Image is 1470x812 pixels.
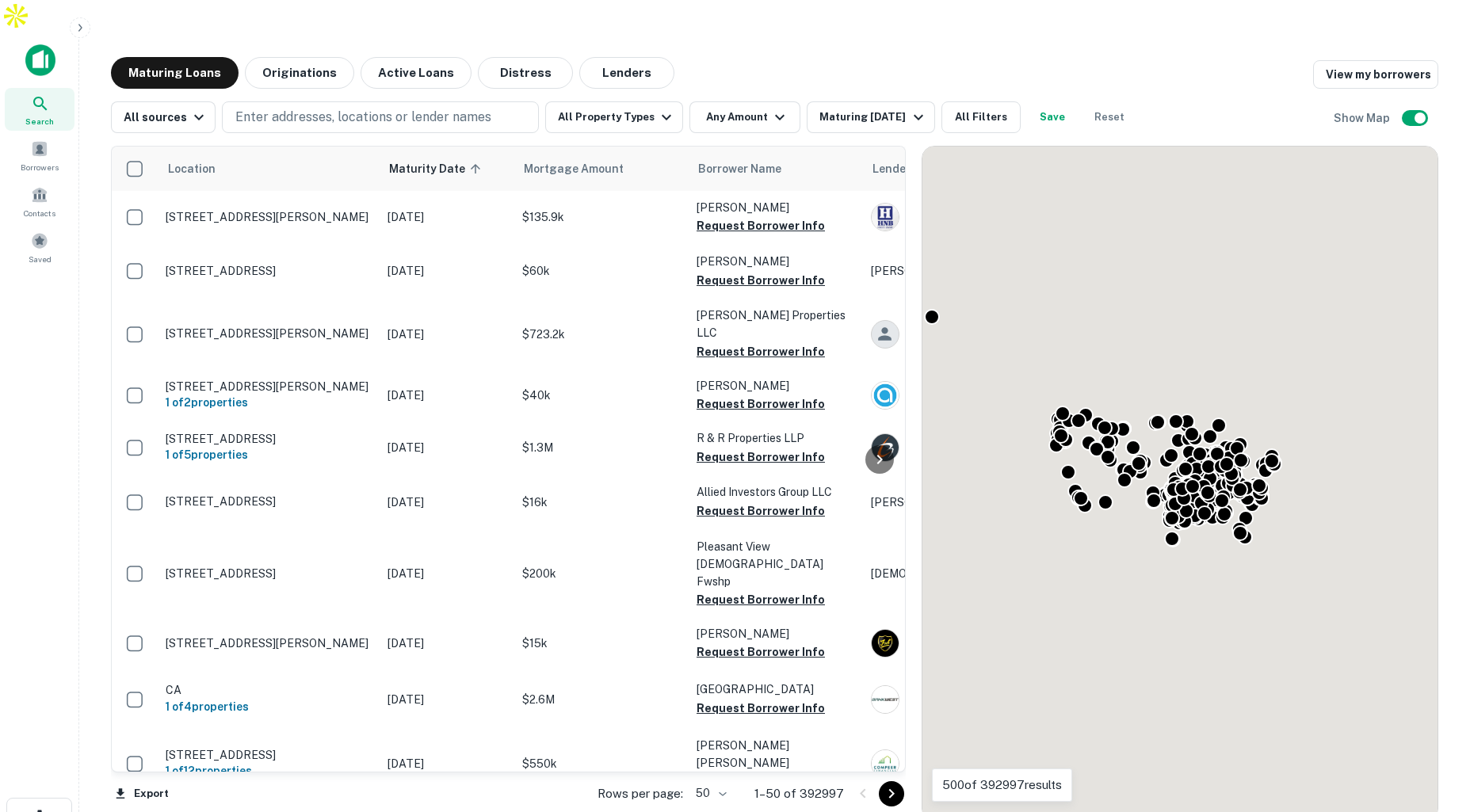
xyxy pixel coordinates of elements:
[166,566,372,581] p: [STREET_ADDRESS]
[598,784,683,803] p: Rows per page:
[697,642,825,661] button: Request Borrower Info
[24,207,55,219] span: Contacts
[863,147,1117,191] th: Lender
[522,755,681,772] p: $550k
[697,253,855,270] p: [PERSON_NAME]
[697,625,855,642] p: [PERSON_NAME]
[754,784,844,803] p: 1–50 of 392997
[698,159,781,178] span: Borrower Name
[158,147,380,191] th: Location
[1084,101,1135,133] button: Reset
[522,208,681,226] p: $135.9k
[21,161,59,173] span: Borrowers
[388,387,506,404] p: [DATE]
[166,264,372,278] p: [STREET_ADDRESS]
[388,565,506,582] p: [DATE]
[478,57,573,89] button: Distress
[5,134,74,177] a: Borrowers
[5,226,74,269] a: Saved
[697,699,825,718] button: Request Borrower Info
[522,387,681,404] p: $40k
[166,394,372,411] h6: 1 of 2 properties
[545,101,683,133] button: All Property Types
[697,429,855,447] p: R & R Properties LLP
[380,147,514,191] th: Maturity Date
[388,494,506,511] p: [DATE]
[388,326,506,343] p: [DATE]
[166,683,372,697] p: CA
[579,57,674,89] button: Lenders
[167,159,216,178] span: Location
[166,432,372,446] p: [STREET_ADDRESS]
[697,199,855,216] p: [PERSON_NAME]
[388,262,506,280] p: [DATE]
[522,262,681,280] p: $60k
[522,635,681,652] p: $15k
[166,698,372,715] h6: 1 of 4 properties
[389,159,486,178] span: Maturity Date
[942,776,1062,795] p: 500 of 392997 results
[235,108,491,127] p: Enter addresses, locations or lender names
[697,590,825,609] button: Request Borrower Info
[388,208,506,226] p: [DATE]
[1313,60,1438,89] a: View my borrowers
[5,88,74,131] a: Search
[1334,109,1392,127] h6: Show Map
[166,446,372,463] h6: 1 of 5 properties
[222,101,539,133] button: Enter addresses, locations or lender names
[25,115,54,128] span: Search
[111,57,239,89] button: Maturing Loans
[697,216,825,235] button: Request Borrower Info
[697,737,855,772] p: [PERSON_NAME] [PERSON_NAME]
[697,483,855,501] p: Allied Investors Group LLC
[522,494,681,511] p: $16k
[697,377,855,395] p: [PERSON_NAME]
[689,147,863,191] th: Borrower Name
[166,748,372,762] p: [STREET_ADDRESS]
[388,439,506,456] p: [DATE]
[388,635,506,652] p: [DATE]
[522,326,681,343] p: $723.2k
[819,108,927,127] div: Maturing [DATE]
[697,501,825,520] button: Request Borrower Info
[166,762,372,780] h6: 1 of 12 properties
[166,494,372,509] p: [STREET_ADDRESS]
[361,57,472,89] button: Active Loans
[524,159,644,178] span: Mortgage Amount
[25,44,55,76] img: capitalize-icon.png
[697,395,825,414] button: Request Borrower Info
[124,108,208,127] div: All sources
[697,271,825,290] button: Request Borrower Info
[697,680,855,698] p: [GEOGRAPHIC_DATA]
[697,307,855,341] p: [PERSON_NAME] Properties LLC
[111,101,216,133] button: All sources
[689,101,800,133] button: Any Amount
[697,538,855,590] p: Pleasant View [DEMOGRAPHIC_DATA] Fwshp
[388,691,506,708] p: [DATE]
[111,782,173,806] button: Export
[388,755,506,772] p: [DATE]
[697,448,825,467] button: Request Borrower Info
[689,782,729,805] div: 50
[166,326,372,341] p: [STREET_ADDRESS][PERSON_NAME]
[166,636,372,650] p: [STREET_ADDRESS][PERSON_NAME]
[807,101,934,133] button: Maturing [DATE]
[514,147,689,191] th: Mortgage Amount
[697,342,825,361] button: Request Borrower Info
[941,101,1021,133] button: All Filters
[245,57,354,89] button: Originations
[1027,101,1078,133] button: Save your search to get updates of matches that match your search criteria.
[522,565,681,582] p: $200k
[29,253,52,265] span: Saved
[166,379,372,394] p: [STREET_ADDRESS][PERSON_NAME]
[1391,685,1470,761] iframe: Chat Widget
[879,781,904,806] button: Go to next page
[166,210,372,224] p: [STREET_ADDRESS][PERSON_NAME]
[5,180,74,223] a: Contacts
[522,439,681,456] p: $1.3M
